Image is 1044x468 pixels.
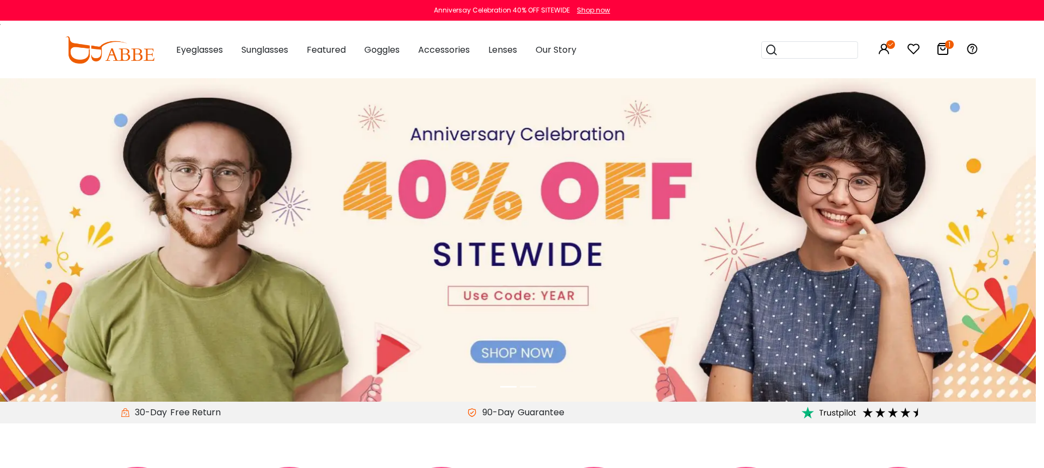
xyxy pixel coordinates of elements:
[364,43,400,56] span: Goggles
[488,43,517,56] span: Lenses
[936,45,949,57] a: 1
[945,40,954,49] i: 1
[307,43,346,56] span: Featured
[65,36,154,64] img: abbeglasses.com
[418,43,470,56] span: Accessories
[241,43,288,56] span: Sunglasses
[176,43,223,56] span: Eyeglasses
[571,5,610,15] a: Shop now
[434,5,570,15] div: Anniversay Celebration 40% OFF SITEWIDE
[577,5,610,15] div: Shop now
[536,43,576,56] span: Our Story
